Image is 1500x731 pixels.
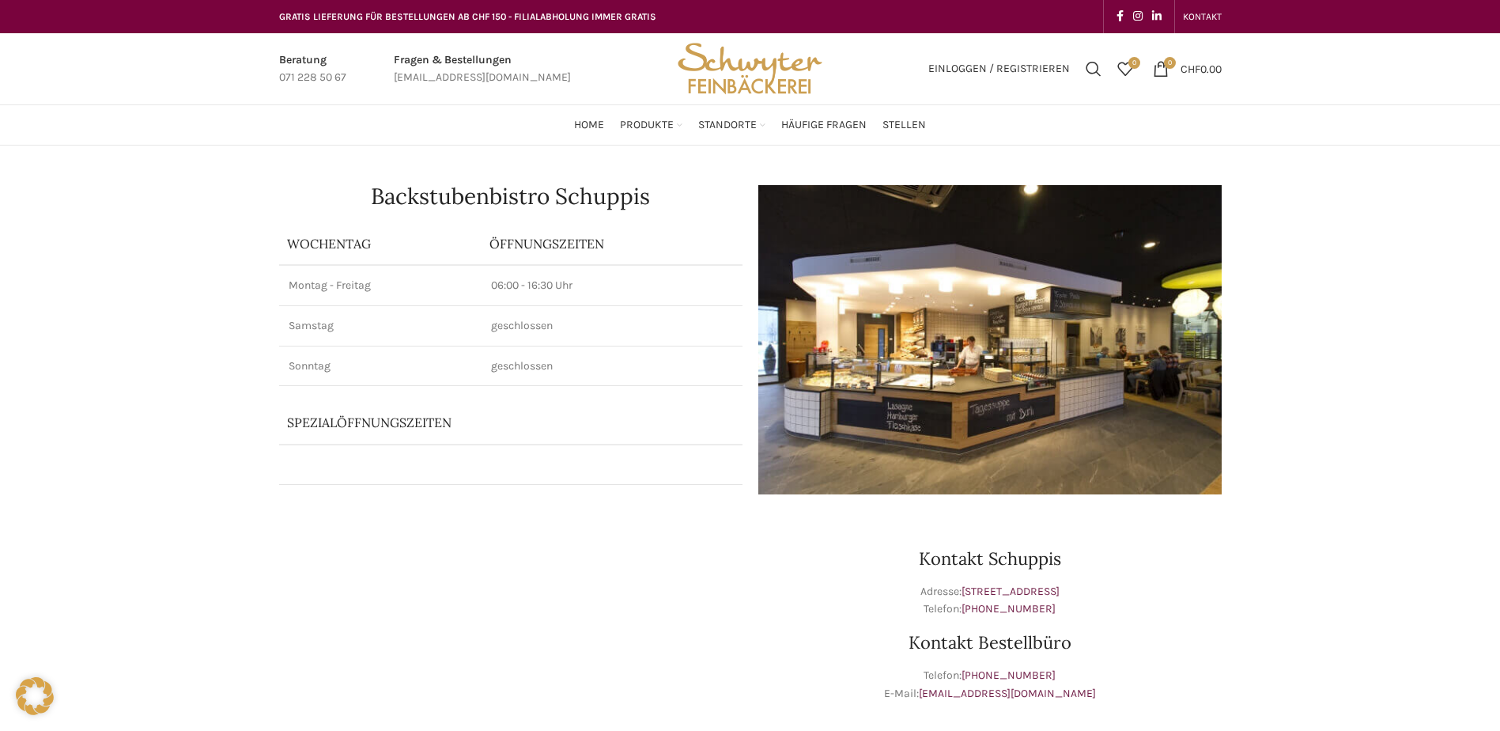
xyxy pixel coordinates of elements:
a: [PHONE_NUMBER] [962,669,1056,682]
a: Infobox link [394,51,571,87]
bdi: 0.00 [1181,62,1222,75]
img: Bäckerei Schwyter [672,33,827,104]
a: 0 CHF0.00 [1145,53,1230,85]
p: Montag - Freitag [289,278,472,294]
a: [STREET_ADDRESS] [962,585,1060,598]
a: Suchen [1078,53,1109,85]
span: Stellen [882,118,926,133]
p: Sonntag [289,358,472,374]
div: Main navigation [271,109,1230,141]
p: geschlossen [491,358,733,374]
a: [PHONE_NUMBER] [962,602,1056,615]
p: ÖFFNUNGSZEITEN [489,235,735,252]
p: 06:00 - 16:30 Uhr [491,278,733,294]
a: Infobox link [279,51,346,87]
span: Home [574,118,604,133]
a: Stellen [882,109,926,141]
a: [EMAIL_ADDRESS][DOMAIN_NAME] [919,687,1096,700]
a: Produkte [620,109,682,141]
span: Produkte [620,118,674,133]
h3: Kontakt Bestellbüro [758,634,1222,651]
a: Facebook social link [1112,6,1128,28]
h3: Kontakt Schuppis [758,550,1222,567]
a: Instagram social link [1128,6,1147,28]
p: Spezialöffnungszeiten [287,414,658,431]
span: 0 [1164,57,1176,69]
a: Einloggen / Registrieren [920,53,1078,85]
p: Adresse: Telefon: [758,583,1222,619]
a: KONTAKT [1183,1,1222,32]
p: Telefon: E-Mail: [758,667,1222,703]
span: Standorte [698,118,757,133]
a: Home [574,109,604,141]
div: Secondary navigation [1175,1,1230,32]
span: Häufige Fragen [781,118,867,133]
a: 0 [1109,53,1141,85]
a: Site logo [672,61,827,74]
p: Wochentag [287,235,474,252]
h1: Backstubenbistro Schuppis [279,185,742,207]
span: KONTAKT [1183,11,1222,22]
p: Samstag [289,318,472,334]
a: Linkedin social link [1147,6,1166,28]
span: 0 [1128,57,1140,69]
span: Einloggen / Registrieren [928,63,1070,74]
p: geschlossen [491,318,733,334]
span: CHF [1181,62,1200,75]
div: Meine Wunschliste [1109,53,1141,85]
a: Standorte [698,109,765,141]
a: Häufige Fragen [781,109,867,141]
span: GRATIS LIEFERUNG FÜR BESTELLUNGEN AB CHF 150 - FILIALABHOLUNG IMMER GRATIS [279,11,656,22]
